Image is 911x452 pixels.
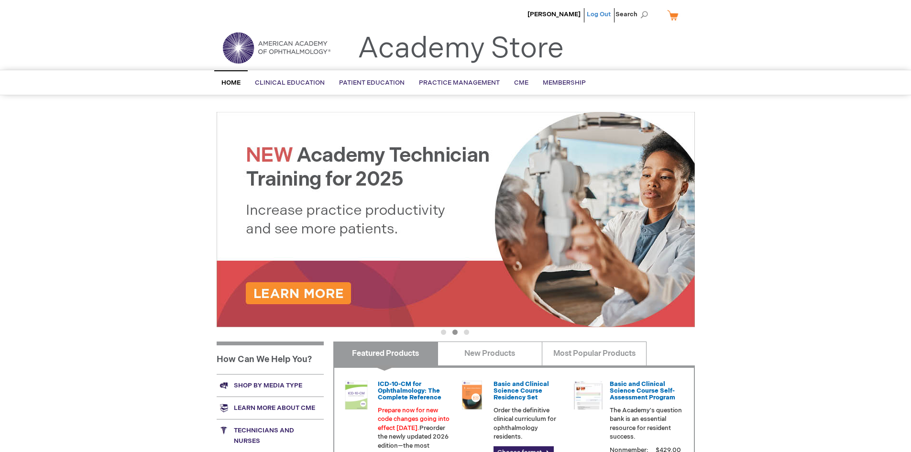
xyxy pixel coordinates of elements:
p: Order the definitive clinical curriculum for ophthalmology residents. [494,406,566,441]
a: Basic and Clinical Science Course Self-Assessment Program [610,380,675,402]
a: Featured Products [333,342,438,365]
a: New Products [438,342,542,365]
span: CME [514,79,528,87]
span: Membership [543,79,586,87]
img: 02850963u_47.png [458,381,486,409]
span: Home [221,79,241,87]
a: Technicians and nurses [217,419,324,452]
span: Search [615,5,652,24]
a: Learn more about CME [217,397,324,419]
a: Most Popular Products [542,342,647,365]
font: Prepare now for new code changes going into effect [DATE]. [378,407,450,432]
a: Basic and Clinical Science Course Residency Set [494,380,549,402]
button: 1 of 3 [441,330,446,335]
h1: How Can We Help You? [217,342,324,374]
a: Shop by media type [217,374,324,397]
span: Patient Education [339,79,405,87]
a: Academy Store [358,32,564,66]
button: 2 of 3 [452,330,458,335]
button: 3 of 3 [464,330,469,335]
p: The Academy's question bank is an essential resource for resident success. [610,406,682,441]
span: Practice Management [419,79,500,87]
span: Clinical Education [255,79,325,87]
a: Log Out [587,11,611,18]
img: 0120008u_42.png [342,381,371,409]
a: [PERSON_NAME] [527,11,581,18]
img: bcscself_20.jpg [574,381,603,409]
a: ICD-10-CM for Ophthalmology: The Complete Reference [378,380,441,402]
